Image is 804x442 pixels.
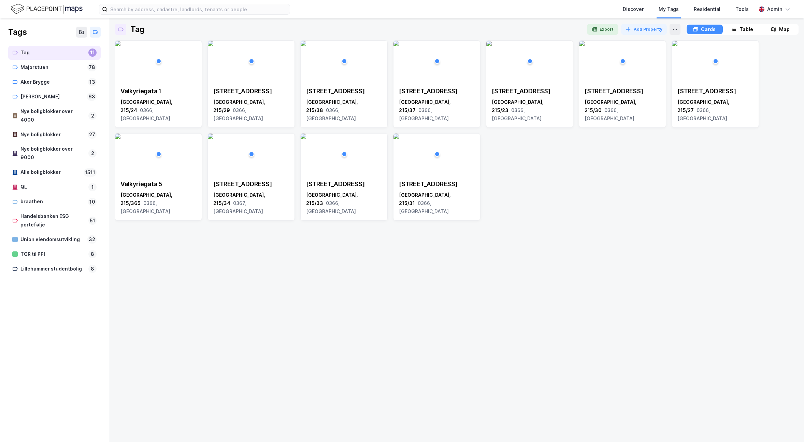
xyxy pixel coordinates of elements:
div: QL [20,183,86,191]
div: My Tags [659,5,679,13]
span: 0366, [GEOGRAPHIC_DATA] [213,107,263,121]
div: [STREET_ADDRESS] [399,87,475,95]
div: Nye boligblokker over 4000 [20,107,86,124]
span: 0367, [GEOGRAPHIC_DATA] [213,200,263,214]
img: 256x120 [579,41,585,46]
img: 256x120 [208,41,213,46]
a: braathen10 [8,195,101,209]
div: Nye boligblokker over 9000 [20,145,86,162]
button: Add Property [621,24,667,35]
div: [STREET_ADDRESS] [306,87,382,95]
div: Widżet czatu [770,409,804,442]
div: [GEOGRAPHIC_DATA], 215/30 [585,98,660,123]
span: 0366, [GEOGRAPHIC_DATA] [399,107,449,121]
a: Aker Brygge13 [8,75,101,89]
a: Majorstuen78 [8,60,101,74]
img: 256x120 [301,134,306,139]
div: Tag [20,49,86,57]
div: [PERSON_NAME] [20,93,84,101]
span: 0366, [GEOGRAPHIC_DATA] [399,200,449,214]
div: Tags [8,27,27,38]
div: [GEOGRAPHIC_DATA], 215/29 [213,98,289,123]
img: 256x120 [672,41,677,46]
div: [GEOGRAPHIC_DATA], 215/37 [399,98,475,123]
iframe: Chat Widget [770,409,804,442]
div: Union eiendomsutvikling [20,235,85,244]
a: Nye boligblokker over 90002 [8,142,101,165]
a: Nye boligblokker27 [8,128,101,142]
img: 256x120 [208,134,213,139]
div: [STREET_ADDRESS] [306,180,382,188]
span: 0366, [GEOGRAPHIC_DATA] [120,200,170,214]
div: 13 [88,78,97,86]
div: [STREET_ADDRESS] [399,180,475,188]
div: [STREET_ADDRESS] [213,180,289,188]
div: [GEOGRAPHIC_DATA], 215/365 [120,191,196,216]
div: [STREET_ADDRESS] [213,87,289,95]
div: Valkyriegata 5 [120,180,196,188]
div: Majorstuen [20,63,85,72]
a: QL1 [8,180,101,194]
img: 256x120 [393,134,399,139]
div: [STREET_ADDRESS] [677,87,753,95]
div: Aker Brygge [20,78,85,86]
a: Tag11 [8,46,101,60]
div: [STREET_ADDRESS] [585,87,660,95]
a: Alle boligblokker1511 [8,165,101,179]
div: Nye boligblokker [20,130,85,139]
a: TGR til PPI8 [8,247,101,261]
div: 78 [87,63,97,71]
div: Discover [623,5,644,13]
div: 32 [87,235,97,244]
div: Admin [767,5,782,13]
a: [PERSON_NAME]63 [8,90,101,104]
div: 8 [88,250,97,258]
div: [STREET_ADDRESS] [492,87,568,95]
div: 10 [88,198,97,206]
div: Tag [130,24,145,35]
div: [GEOGRAPHIC_DATA], 215/33 [306,191,382,216]
div: TGR til PPI [20,250,86,259]
div: Map [779,25,790,33]
div: Handelsbanken ESG portefølje [20,212,86,229]
div: [GEOGRAPHIC_DATA], 215/24 [120,98,196,123]
img: 256x120 [115,41,120,46]
a: Union eiendomsutvikling32 [8,233,101,247]
div: 8 [88,265,97,273]
div: braathen [20,197,85,206]
img: 256x120 [301,41,306,46]
div: [GEOGRAPHIC_DATA], 215/27 [677,98,753,123]
div: [GEOGRAPHIC_DATA], 215/38 [306,98,382,123]
div: 51 [88,217,97,225]
div: 27 [88,130,97,139]
img: logo.f888ab2527a4732fd821a326f86c7f29.svg [11,3,83,15]
div: Alle boligblokker [20,168,81,177]
img: 256x120 [115,134,120,139]
div: [GEOGRAPHIC_DATA], 215/31 [399,191,475,216]
span: 0366, [GEOGRAPHIC_DATA] [585,107,634,121]
div: [GEOGRAPHIC_DATA], 215/23 [492,98,568,123]
div: 1511 [84,168,97,177]
img: 256x120 [393,41,399,46]
button: Export [587,24,618,35]
span: 0366, [GEOGRAPHIC_DATA] [492,107,542,121]
div: 11 [88,49,97,57]
div: 2 [88,112,97,120]
a: Nye boligblokker over 40002 [8,105,101,127]
div: Cards [701,25,716,33]
img: 256x120 [486,41,492,46]
span: 0366, [GEOGRAPHIC_DATA] [677,107,727,121]
div: Lillehammer studentbolig [20,265,86,273]
div: Valkyriegata 1 [120,87,196,95]
a: Handelsbanken ESG portefølje51 [8,209,101,232]
div: 1 [88,183,97,191]
div: 2 [88,149,97,157]
span: 0366, [GEOGRAPHIC_DATA] [306,107,356,121]
a: Lillehammer studentbolig8 [8,262,101,276]
input: Search by address, cadastre, landlords, tenants or people [107,4,290,14]
div: Tools [735,5,749,13]
span: 0366, [GEOGRAPHIC_DATA] [306,200,356,214]
div: Residential [694,5,720,13]
div: [GEOGRAPHIC_DATA], 215/34 [213,191,289,216]
div: Table [740,25,753,33]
